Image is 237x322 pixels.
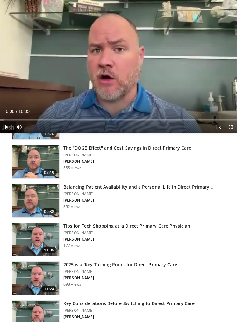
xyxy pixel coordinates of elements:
[224,121,237,133] button: Fullscreen
[41,131,57,137] span: 10:20
[18,109,30,114] span: 10:05
[63,301,195,307] h3: Key Considerations Before Switching to Direct Primary Care
[63,269,177,274] p: [PERSON_NAME]
[63,243,81,249] p: 177 views
[63,198,213,203] p: [PERSON_NAME]
[63,159,191,164] p: [PERSON_NAME]
[63,192,213,197] p: [PERSON_NAME]
[63,308,195,313] p: [PERSON_NAME]
[63,166,81,171] p: 555 views
[12,184,59,218] img: b9b896e1-2cd4-4d83-8694-b956ecc270b8.150x105_q85_crop-smart_upscale.jpg
[63,223,190,229] h3: Tips for Tech Shopping as a Direct Primary Care Physician
[63,282,81,287] p: 698 views
[63,145,191,152] h3: The "DOGE Effect" and Cost Savings in Direct Primary Care
[16,109,17,114] span: /
[63,184,213,191] h3: Balancing Patient Availability and a Personal Life in Direct Primary…
[41,247,57,254] span: 11:09
[63,262,177,268] h3: 2025 is a 'Key Turning Point' for Direct Primary Care
[12,145,225,179] a: 07:19 The "DOGE Effect" and Cost Savings in Direct Primary Care [PERSON_NAME] [PERSON_NAME] 555 v...
[41,170,57,176] span: 07:19
[13,121,25,133] button: Mute
[212,121,224,133] button: Playback Rate
[12,262,59,295] img: 871e2d9c-97ca-45ba-930a-4a99df953a1e.150x105_q85_crop-smart_upscale.jpg
[63,205,81,210] p: 352 views
[63,276,177,281] p: [PERSON_NAME]
[41,286,57,293] span: 11:24
[12,184,225,218] a: 09:38 Balancing Patient Availability and a Personal Life in Direct Primary… [PERSON_NAME] [PERSON...
[41,209,57,215] span: 09:38
[6,109,14,114] span: 0:00
[63,153,191,158] p: [PERSON_NAME]
[63,315,195,320] p: [PERSON_NAME]
[63,237,190,242] p: [PERSON_NAME]
[63,231,190,236] p: [PERSON_NAME]
[12,262,225,296] a: 11:24 2025 is a 'Key Turning Point' for Direct Primary Care [PERSON_NAME] [PERSON_NAME] 698 views
[12,223,225,257] a: 11:09 Tips for Tech Shopping as a Direct Primary Care Physician [PERSON_NAME] [PERSON_NAME] 177 v...
[12,223,59,257] img: 139c8dd4-8f0a-46fb-9191-19ba32c1e86c.150x105_q85_crop-smart_upscale.jpg
[12,146,59,179] img: ddde4135-88cb-4fc2-a0b1-2dae1b11c5a9.150x105_q85_crop-smart_upscale.jpg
